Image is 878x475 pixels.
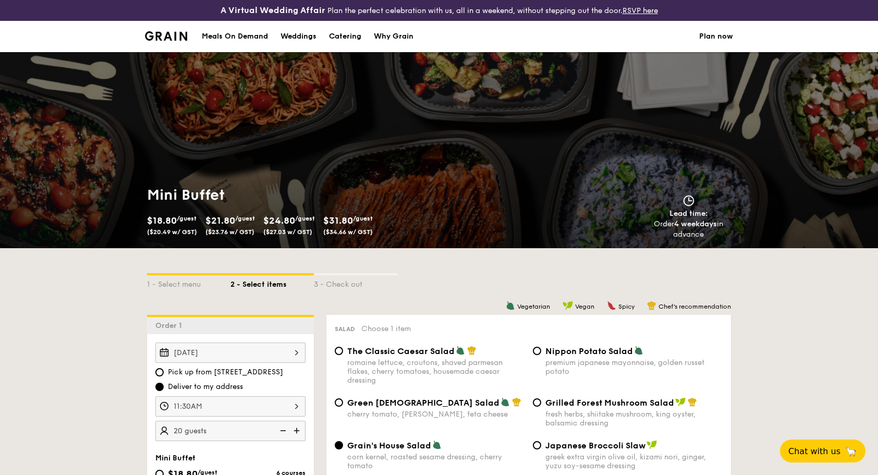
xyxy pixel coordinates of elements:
img: icon-chef-hat.a58ddaea.svg [467,346,477,355]
span: /guest [235,215,255,222]
div: Catering [329,21,361,52]
span: ($34.66 w/ GST) [323,228,373,236]
img: icon-vegan.f8ff3823.svg [563,301,573,310]
div: 1 - Select menu [147,275,230,290]
span: Nippon Potato Salad [545,346,633,356]
img: icon-vegetarian.fe4039eb.svg [634,346,643,355]
div: Why Grain [374,21,413,52]
span: $24.80 [263,215,295,226]
div: Order in advance [642,219,735,240]
div: fresh herbs, shiitake mushroom, king oyster, balsamic dressing [545,410,723,428]
h1: Mini Buffet [147,186,435,204]
span: ($23.76 w/ GST) [205,228,254,236]
a: Logotype [145,31,187,41]
div: Weddings [281,21,316,52]
div: corn kernel, roasted sesame dressing, cherry tomato [347,453,525,470]
span: Spicy [618,303,635,310]
input: The Classic Caesar Saladromaine lettuce, croutons, shaved parmesan flakes, cherry tomatoes, house... [335,347,343,355]
a: Meals On Demand [196,21,274,52]
span: The Classic Caesar Salad [347,346,455,356]
span: /guest [295,215,315,222]
img: Grain [145,31,187,41]
div: Meals On Demand [202,21,268,52]
img: icon-add.58712e84.svg [290,421,306,441]
span: Salad [335,325,355,333]
img: icon-vegetarian.fe4039eb.svg [506,301,515,310]
img: icon-vegetarian.fe4039eb.svg [501,397,510,407]
div: cherry tomato, [PERSON_NAME], feta cheese [347,410,525,419]
div: greek extra virgin olive oil, kizami nori, ginger, yuzu soy-sesame dressing [545,453,723,470]
input: Pick up from [STREET_ADDRESS] [155,368,164,376]
span: Vegan [575,303,594,310]
input: Japanese Broccoli Slawgreek extra virgin olive oil, kizami nori, ginger, yuzu soy-sesame dressing [533,441,541,449]
span: Chef's recommendation [658,303,731,310]
input: Number of guests [155,421,306,441]
span: Order 1 [155,321,186,330]
span: Chat with us [788,446,840,456]
span: Grilled Forest Mushroom Salad [545,398,674,408]
div: 2 - Select items [230,275,314,290]
img: icon-clock.2db775ea.svg [681,195,697,206]
button: Chat with us🦙 [780,440,865,462]
img: icon-chef-hat.a58ddaea.svg [647,301,656,310]
span: $21.80 [205,215,235,226]
span: Grain's House Salad [347,441,431,450]
input: Nippon Potato Saladpremium japanese mayonnaise, golden russet potato [533,347,541,355]
img: icon-vegan.f8ff3823.svg [675,397,686,407]
div: Plan the perfect celebration with us, all in a weekend, without stepping out the door. [147,4,732,17]
input: Grilled Forest Mushroom Saladfresh herbs, shiitake mushroom, king oyster, balsamic dressing [533,398,541,407]
span: $18.80 [147,215,177,226]
span: Vegetarian [517,303,550,310]
span: ($27.03 w/ GST) [263,228,312,236]
input: Green [DEMOGRAPHIC_DATA] Saladcherry tomato, [PERSON_NAME], feta cheese [335,398,343,407]
img: icon-chef-hat.a58ddaea.svg [512,397,521,407]
span: 🦙 [845,445,857,457]
a: Weddings [274,21,323,52]
span: Green [DEMOGRAPHIC_DATA] Salad [347,398,499,408]
img: icon-vegetarian.fe4039eb.svg [456,346,465,355]
input: Event time [155,396,306,417]
div: 3 - Check out [314,275,397,290]
h4: A Virtual Wedding Affair [221,4,325,17]
a: Why Grain [368,21,420,52]
img: icon-vegetarian.fe4039eb.svg [432,440,442,449]
div: premium japanese mayonnaise, golden russet potato [545,358,723,376]
span: Lead time: [669,209,708,218]
img: icon-chef-hat.a58ddaea.svg [688,397,697,407]
input: Deliver to my address [155,383,164,391]
span: Choose 1 item [361,324,411,333]
span: Mini Buffet [155,454,196,462]
span: /guest [353,215,373,222]
span: $31.80 [323,215,353,226]
span: Pick up from [STREET_ADDRESS] [168,367,283,377]
img: icon-spicy.37a8142b.svg [607,301,616,310]
div: romaine lettuce, croutons, shaved parmesan flakes, cherry tomatoes, housemade caesar dressing [347,358,525,385]
img: icon-reduce.1d2dbef1.svg [274,421,290,441]
strong: 4 weekdays [674,220,717,228]
img: icon-vegan.f8ff3823.svg [647,440,657,449]
span: Deliver to my address [168,382,243,392]
input: Grain's House Saladcorn kernel, roasted sesame dressing, cherry tomato [335,441,343,449]
input: Event date [155,343,306,363]
span: /guest [177,215,197,222]
span: ($20.49 w/ GST) [147,228,197,236]
a: Catering [323,21,368,52]
a: RSVP here [623,6,658,15]
span: Japanese Broccoli Slaw [545,441,645,450]
a: Plan now [699,21,733,52]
